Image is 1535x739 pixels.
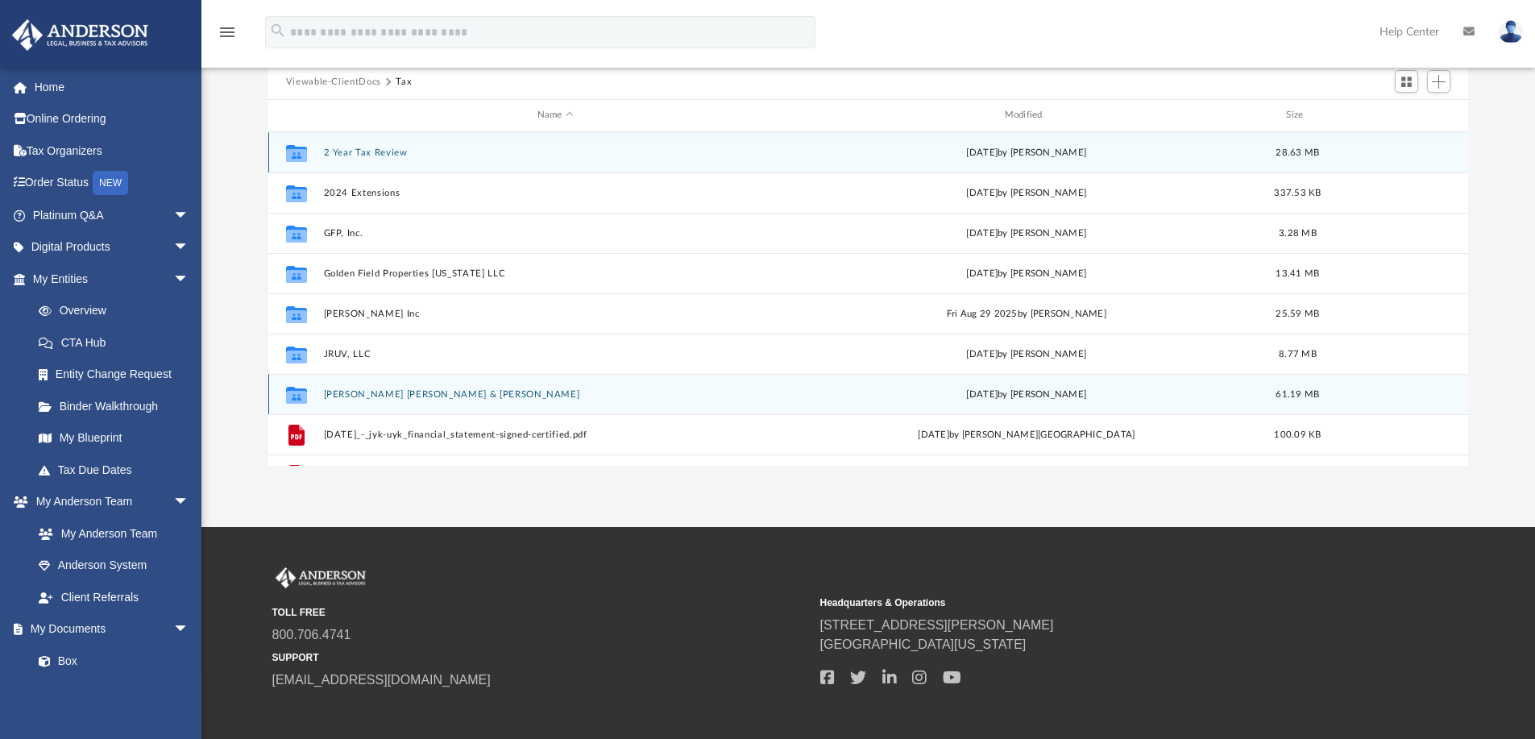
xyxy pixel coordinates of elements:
[794,347,1259,361] div: [DATE] by [PERSON_NAME]
[794,226,1259,240] div: [DATE] by [PERSON_NAME]
[1276,309,1319,318] span: 25.59 MB
[1279,349,1317,358] span: 8.77 MB
[1279,228,1317,237] span: 3.28 MB
[794,108,1258,122] div: Modified
[276,108,316,122] div: id
[268,132,1469,467] div: grid
[1427,70,1451,93] button: Add
[794,185,1259,200] div: [DATE] by [PERSON_NAME]
[820,596,1357,610] small: Headquarters & Operations
[1265,108,1330,122] div: Size
[11,71,214,103] a: Home
[794,306,1259,321] div: Fri Aug 29 2025 by [PERSON_NAME]
[286,75,381,89] button: Viewable-ClientDocs
[820,618,1054,632] a: [STREET_ADDRESS][PERSON_NAME]
[272,650,809,665] small: SUPPORT
[23,422,205,455] a: My Blueprint
[323,430,787,440] button: [DATE]_-_jyk-uyk_financial_statement-signed-certified.pdf
[1337,108,1450,122] div: id
[23,359,214,391] a: Entity Change Request
[794,387,1259,401] div: [DATE] by [PERSON_NAME]
[11,231,214,264] a: Digital Productsarrow_drop_down
[794,266,1259,280] div: [DATE] by [PERSON_NAME]
[323,147,787,158] button: 2 Year Tax Review
[272,673,491,687] a: [EMAIL_ADDRESS][DOMAIN_NAME]
[218,23,237,42] i: menu
[173,199,205,232] span: arrow_drop_down
[322,108,786,122] div: Name
[173,486,205,519] span: arrow_drop_down
[23,517,197,550] a: My Anderson Team
[1274,188,1321,197] span: 337.53 KB
[173,613,205,646] span: arrow_drop_down
[23,295,214,327] a: Overview
[323,349,787,359] button: JRUV, LLC
[11,486,205,518] a: My Anderson Teamarrow_drop_down
[323,389,787,400] button: [PERSON_NAME] [PERSON_NAME] & [PERSON_NAME]
[1499,20,1523,44] img: User Pic
[11,103,214,135] a: Online Ordering
[11,263,214,295] a: My Entitiesarrow_drop_down
[11,135,214,167] a: Tax Organizers
[1395,70,1419,93] button: Switch to Grid View
[11,167,214,200] a: Order StatusNEW
[23,550,205,582] a: Anderson System
[173,263,205,296] span: arrow_drop_down
[794,145,1259,160] div: [DATE] by [PERSON_NAME]
[23,645,197,677] a: Box
[23,581,205,613] a: Client Referrals
[173,231,205,264] span: arrow_drop_down
[323,268,787,279] button: Golden Field Properties [US_STATE] LLC
[323,188,787,198] button: 2024 Extensions
[1276,147,1319,156] span: 28.63 MB
[1274,430,1321,438] span: 100.09 KB
[269,22,287,39] i: search
[794,427,1259,442] div: [DATE] by [PERSON_NAME][GEOGRAPHIC_DATA]
[1276,389,1319,398] span: 61.19 MB
[23,454,214,486] a: Tax Due Dates
[323,228,787,239] button: GFP, Inc.
[23,390,214,422] a: Binder Walkthrough
[272,567,369,588] img: Anderson Advisors Platinum Portal
[820,637,1027,651] a: [GEOGRAPHIC_DATA][US_STATE]
[272,628,351,641] a: 800.706.4741
[7,19,153,51] img: Anderson Advisors Platinum Portal
[396,75,412,89] button: Tax
[1276,268,1319,277] span: 13.41 MB
[11,613,205,646] a: My Documentsarrow_drop_down
[93,171,128,195] div: NEW
[11,199,214,231] a: Platinum Q&Aarrow_drop_down
[323,309,787,319] button: [PERSON_NAME] Inc
[23,677,205,709] a: Meeting Minutes
[23,326,214,359] a: CTA Hub
[272,605,809,620] small: TOLL FREE
[218,31,237,42] a: menu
